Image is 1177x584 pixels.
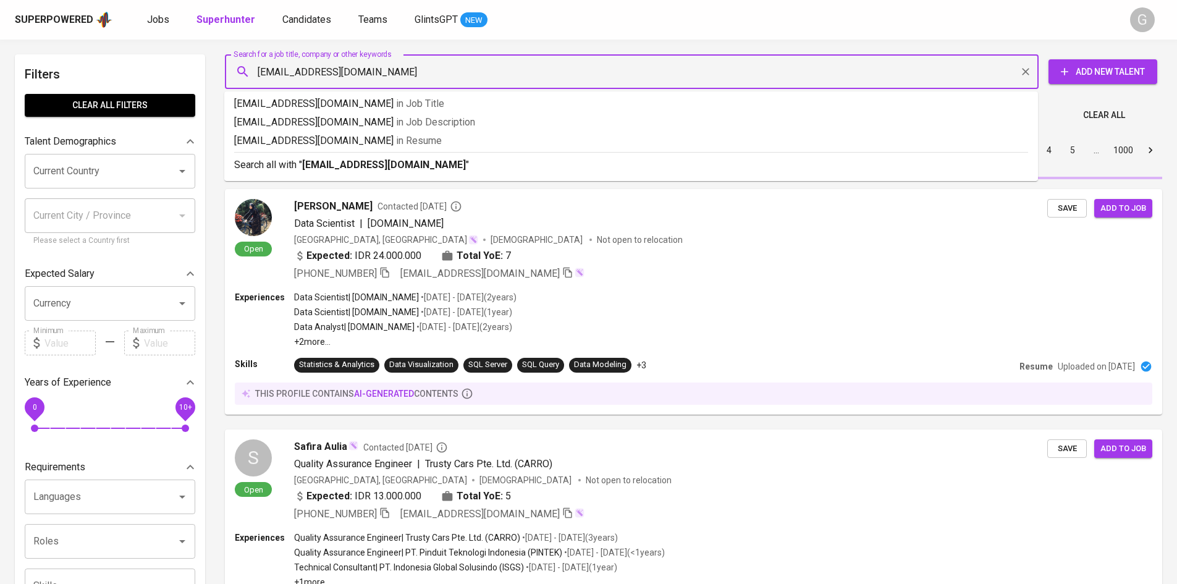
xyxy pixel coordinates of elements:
[235,291,294,303] p: Experiences
[25,455,195,480] div: Requirements
[15,13,93,27] div: Superpowered
[417,457,420,472] span: |
[294,336,517,348] p: +2 more ...
[574,359,626,371] div: Data Modeling
[575,268,584,277] img: magic_wand.svg
[436,441,448,454] svg: By Batam recruiter
[415,12,487,28] a: GlintsGPT NEW
[1047,439,1087,459] button: Save
[25,375,111,390] p: Years of Experience
[299,359,374,371] div: Statistics & Analytics
[294,531,520,544] p: Quality Assurance Engineer | Trusty Cars Pte. Ltd. (CARRO)
[235,358,294,370] p: Skills
[25,129,195,154] div: Talent Demographics
[32,403,36,412] span: 0
[25,94,195,117] button: Clear All filters
[1058,360,1135,373] p: Uploaded on [DATE]
[294,508,377,520] span: [PHONE_NUMBER]
[575,508,584,518] img: magic_wand.svg
[282,14,331,25] span: Candidates
[294,321,415,333] p: Data Analyst | [DOMAIN_NAME]
[396,135,442,146] span: in Resume
[491,234,584,246] span: [DEMOGRAPHIC_DATA]
[415,14,458,25] span: GlintsGPT
[943,140,1162,160] nav: pagination navigation
[174,295,191,312] button: Open
[468,359,507,371] div: SQL Server
[294,561,524,573] p: Technical Consultant | PT. Indonesia Global Solusindo (ISGS)
[255,387,458,400] p: this profile contains contents
[25,134,116,149] p: Talent Demographics
[294,439,347,454] span: Safira Aulia
[306,489,352,504] b: Expected:
[1058,64,1147,80] span: Add New Talent
[196,12,258,28] a: Superhunter
[147,12,172,28] a: Jobs
[419,291,517,303] p: • [DATE] - [DATE] ( 2 years )
[358,12,390,28] a: Teams
[235,439,272,476] div: S
[144,331,195,355] input: Value
[348,441,358,451] img: magic_wand.svg
[174,533,191,550] button: Open
[636,359,646,371] p: +3
[505,248,511,263] span: 7
[468,235,478,245] img: magic_wand.svg
[234,158,1028,172] p: Search all with " "
[174,488,191,506] button: Open
[1083,108,1125,123] span: Clear All
[225,189,1162,415] a: Open[PERSON_NAME]Contacted [DATE]Data Scientist|[DOMAIN_NAME][GEOGRAPHIC_DATA], [GEOGRAPHIC_DATA]...
[294,474,467,486] div: [GEOGRAPHIC_DATA], [GEOGRAPHIC_DATA]
[294,234,478,246] div: [GEOGRAPHIC_DATA], [GEOGRAPHIC_DATA]
[294,199,373,214] span: [PERSON_NAME]
[1086,144,1106,156] div: …
[25,266,95,281] p: Expected Salary
[196,14,255,25] b: Superhunter
[389,359,454,371] div: Data Visualization
[1100,201,1146,216] span: Add to job
[282,12,334,28] a: Candidates
[147,14,169,25] span: Jobs
[1017,63,1034,80] button: Clear
[479,474,573,486] span: [DEMOGRAPHIC_DATA]
[562,546,665,559] p: • [DATE] - [DATE] ( <1 years )
[1078,104,1130,127] button: Clear All
[460,14,487,27] span: NEW
[457,248,503,263] b: Total YoE:
[419,306,512,318] p: • [DATE] - [DATE] ( 1 year )
[354,389,414,399] span: AI-generated
[234,96,1028,111] p: [EMAIL_ADDRESS][DOMAIN_NAME]
[239,243,268,254] span: Open
[1048,59,1157,84] button: Add New Talent
[25,261,195,286] div: Expected Salary
[400,508,560,520] span: [EMAIL_ADDRESS][DOMAIN_NAME]
[35,98,185,113] span: Clear All filters
[96,11,112,29] img: app logo
[235,531,294,544] p: Experiences
[15,11,112,29] a: Superpoweredapp logo
[586,474,672,486] p: Not open to relocation
[239,485,268,495] span: Open
[44,331,96,355] input: Value
[1094,439,1152,459] button: Add to job
[505,489,511,504] span: 5
[294,546,562,559] p: Quality Assurance Engineer | PT. Pinduit Teknologi Indonesia (PINTEK)
[234,133,1028,148] p: [EMAIL_ADDRESS][DOMAIN_NAME]
[457,489,503,504] b: Total YoE:
[234,115,1028,130] p: [EMAIL_ADDRESS][DOMAIN_NAME]
[1053,201,1081,216] span: Save
[1141,140,1160,160] button: Go to next page
[294,306,419,318] p: Data Scientist | [DOMAIN_NAME]
[396,116,475,128] span: in Job Description
[25,460,85,475] p: Requirements
[415,321,512,333] p: • [DATE] - [DATE] ( 2 years )
[1047,199,1087,218] button: Save
[25,370,195,395] div: Years of Experience
[597,234,683,246] p: Not open to relocation
[294,291,419,303] p: Data Scientist | [DOMAIN_NAME]
[1094,199,1152,218] button: Add to job
[378,200,462,213] span: Contacted [DATE]
[25,64,195,84] h6: Filters
[294,489,421,504] div: IDR 13.000.000
[368,218,444,229] span: [DOMAIN_NAME]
